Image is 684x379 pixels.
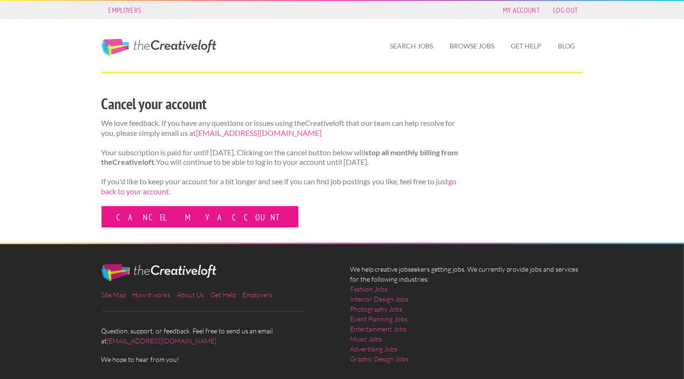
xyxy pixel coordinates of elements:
[102,206,298,227] a: Cancel my account
[102,148,459,168] p: Your subscription is paid for until [DATE]. Clicking on the cancel button below will You will con...
[351,344,398,354] a: Advertising Jobs
[351,354,409,364] a: Graphic Design Jobs
[177,291,204,299] a: About Us
[102,148,458,167] strong: stop all monthly billing from theCreativeloft.
[351,334,382,344] a: Music Jobs
[102,354,334,364] span: We hope to hear from you!
[102,177,459,197] p: If you'd like to keep your account for a bit longer and see if you can find job postings you like...
[93,264,342,364] div: Question, support, or feedback. Feel free to send us an email at
[351,294,409,304] a: Interior Design Jobs
[504,35,549,57] a: Get Help
[104,3,147,17] a: Employers
[443,35,502,57] a: Browse Jobs
[551,35,583,57] a: Blog
[196,128,322,137] a: [EMAIL_ADDRESS][DOMAIN_NAME]
[107,337,217,345] a: [EMAIL_ADDRESS][DOMAIN_NAME]
[102,118,459,138] p: We love feedback. If you have any questions or issues using theCreativeloft that our team can hel...
[351,304,403,314] a: Photography Jobs
[133,291,171,299] a: How it works
[102,177,457,196] a: go back to your account
[243,291,273,299] a: Employers
[102,264,216,281] img: The Creative Loft
[211,291,236,299] a: Get Help
[102,291,126,299] a: Site Map
[351,284,388,294] a: Fashion Jobs
[102,39,216,56] a: The Creative Loft
[351,314,408,324] a: Event Planning Jobs
[498,3,545,17] a: My Account
[383,35,441,57] a: Search Jobs
[351,324,407,334] a: Entertainment Jobs
[342,264,591,371] div: We help creative jobseekers getting jobs. We currently provide jobs and services for the followin...
[548,3,582,17] a: Log Out
[102,93,459,114] h2: Cancel your account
